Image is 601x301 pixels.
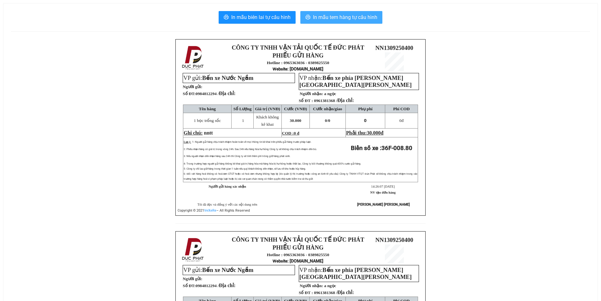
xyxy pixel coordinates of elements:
span: VP gửi: [183,75,253,81]
span: 30.000 [290,118,301,123]
span: Cước (VNĐ) [284,106,307,111]
span: 4: Trong trường hợp người gửi hàng không kê khai giá trị hàng hóa mà hàng hóa bị hư hỏng hoặc thấ... [184,162,361,165]
span: VP nhận: [299,75,412,88]
span: nntt [204,130,213,135]
strong: Số ĐT : [299,98,313,103]
span: Tên hàng [199,106,216,111]
span: COD : [282,131,299,135]
strong: PHIẾU GỬI HÀNG [273,244,324,251]
span: 30.000 [367,130,381,135]
strong: Hotline : 0965363036 - 0389825550 [267,60,329,65]
span: 1 [242,118,244,123]
span: 0984812294 / [196,91,236,96]
span: a ngọc [324,91,336,96]
span: đ [399,118,404,123]
span: Địa chỉ: [337,98,354,103]
span: 6: Đối với hàng hoá không có hoá đơn GTGT hoặc có hoá đơn nhưng không hợp lệ (do quản lý thị trườ... [184,172,417,180]
span: Giá trị (VNĐ) [255,106,280,111]
span: Địa chỉ: [337,290,354,295]
span: 0 [399,118,402,123]
span: 0 [328,118,330,123]
span: In mẫu biên lai tự cấu hình [231,13,291,21]
strong: CÔNG TY TNHH VẬN TẢI QUỐC TẾ ĐỨC PHÁT [232,44,364,51]
span: a ngọc [324,283,336,288]
span: 0961381368 / [314,290,354,295]
span: 14:26:07 [DATE] [371,185,395,188]
strong: Số ĐT: [183,91,235,96]
span: Bến xe phía [PERSON_NAME][GEOGRAPHIC_DATA][PERSON_NAME] [299,75,412,88]
span: đ [381,130,384,135]
strong: PHIẾU GỬI HÀNG [273,52,324,59]
strong: Biển số xe : [351,145,412,152]
span: 2: Phiếu nhận hàng có giá trị trong vòng 24h. Sau 24h nếu hàng hóa hư hỏng Công ty sẽ không chịu ... [184,148,316,151]
span: Địa chỉ: [219,91,236,96]
span: 0961381368 / [314,98,354,103]
strong: Hotline : 0965363036 - 0389825550 [267,252,329,257]
span: Lưu ý: [184,141,191,143]
span: NN1309250400 [375,45,413,51]
a: VeXeRe [204,208,216,213]
strong: Số ĐT: [183,283,235,288]
span: Tôi đã đọc và đồng ý với các nội dung trên [197,203,257,206]
strong: Số ĐT : [299,290,313,295]
span: NN1309250400 [375,237,413,243]
span: 36F-008.80 [381,145,412,152]
span: printer [224,15,229,21]
span: Khách không kê khai [256,115,279,127]
span: Bến xe phía [PERSON_NAME][GEOGRAPHIC_DATA][PERSON_NAME] [299,267,412,280]
strong: : [DOMAIN_NAME] [273,66,323,71]
span: Phí COD [393,106,410,111]
span: In mẫu tem hàng tự cấu hình [313,13,377,21]
span: Website [273,67,287,71]
strong: Người gửi: [183,84,202,89]
strong: : [DOMAIN_NAME] [273,258,323,263]
strong: Người gửi hàng xác nhận [209,185,246,188]
img: logo [180,45,207,71]
button: printerIn mẫu tem hàng tự cấu hình [300,11,382,24]
span: printer [305,15,310,21]
img: logo [180,237,207,263]
span: Bến xe Nước Ngầm [202,267,254,273]
strong: CÔNG TY TNHH VẬN TẢI QUỐC TẾ ĐỨC PHÁT [232,236,364,243]
span: Website [273,259,287,263]
strong: [PERSON_NAME] [PERSON_NAME] [357,202,410,207]
strong: Người nhận: [300,91,323,96]
strong: Người gửi: [183,276,202,281]
span: Bến xe Nước Ngầm [202,75,254,81]
span: VP gửi: [183,267,253,273]
span: 5: Công ty chỉ lưu giữ hàng trong thời gian 1 tuần nếu quý khách không đến nhận, sẽ lưu về kho ho... [184,167,306,170]
span: 1: Người gửi hàng chịu trách nhiệm hoàn toàn về mọi thông tin kê khai trên phiếu gửi hàng trước p... [192,141,311,143]
span: Ghi chú: [184,130,203,135]
button: printerIn mẫu biên lai tự cấu hình [219,11,296,24]
span: 1 bọc trống sốc [194,118,221,123]
strong: Người nhận: [300,283,323,288]
span: Số Lượng [233,106,252,111]
strong: NV tạo đơn hàng [370,191,396,194]
span: 0984812294 / [196,283,236,288]
span: 3: Nếu người nhận đến nhận hàng sau 24h thì Công ty sẽ tính thêm phí trông giữ hàng phát sinh. [184,155,290,158]
span: Địa chỉ: [219,283,236,288]
span: Phải thu: [346,130,383,135]
span: Phụ phí [358,106,372,111]
span: 0 đ [294,131,299,135]
span: 0 [364,118,367,123]
span: Cước nhận/giao [313,106,342,111]
span: Copyright © 2021 – All Rights Reserved [178,208,250,213]
span: VP nhận: [299,267,412,280]
span: 0/ [325,118,330,123]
